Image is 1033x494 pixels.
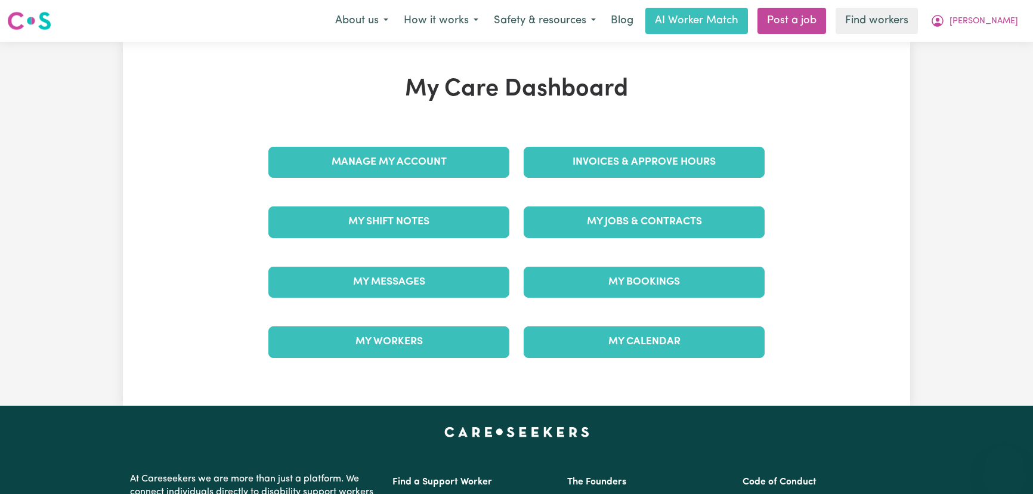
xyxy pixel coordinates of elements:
a: Invoices & Approve Hours [524,147,765,178]
a: Find workers [836,8,918,34]
a: Careseekers home page [444,427,589,437]
button: Safety & resources [486,8,604,33]
a: Manage My Account [268,147,509,178]
button: My Account [923,8,1026,33]
span: [PERSON_NAME] [950,15,1018,28]
a: My Calendar [524,326,765,357]
button: How it works [396,8,486,33]
h1: My Care Dashboard [261,75,772,104]
img: Careseekers logo [7,10,51,32]
button: About us [327,8,396,33]
a: Find a Support Worker [392,477,492,487]
a: The Founders [567,477,626,487]
a: My Messages [268,267,509,298]
a: My Bookings [524,267,765,298]
a: My Jobs & Contracts [524,206,765,237]
a: Code of Conduct [743,477,816,487]
a: My Shift Notes [268,206,509,237]
a: My Workers [268,326,509,357]
a: Blog [604,8,641,34]
iframe: Button to launch messaging window [985,446,1023,484]
a: Careseekers logo [7,7,51,35]
a: AI Worker Match [645,8,748,34]
a: Post a job [757,8,826,34]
